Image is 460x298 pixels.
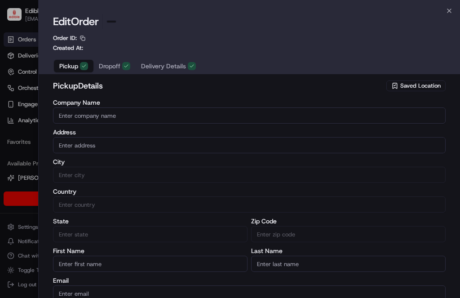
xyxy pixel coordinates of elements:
h2: pickup Details [53,80,385,92]
label: City [53,159,446,165]
span: Dropoff [99,62,120,71]
p: Created At: [53,44,83,52]
label: Company Name [53,99,446,106]
input: Enter first name [53,256,248,272]
label: Country [53,188,446,195]
label: Address [53,129,446,135]
span: Saved Location [400,82,441,90]
button: Saved Location [386,80,446,92]
span: Pickup [59,62,78,71]
input: Enter state [53,226,248,242]
label: Email [53,277,446,284]
span: Delivery Details [141,62,186,71]
input: Enter company name [53,107,446,124]
input: Enter address [53,137,446,153]
input: Enter last name [251,256,446,272]
input: Enter country [53,196,446,213]
span: Order [71,14,99,29]
label: Last Name [251,248,446,254]
input: Enter zip code [251,226,446,242]
label: Zip Code [251,218,446,224]
input: Enter city [53,167,446,183]
h1: Edit [53,14,99,29]
label: First Name [53,248,248,254]
p: Order ID: [53,34,77,42]
label: State [53,218,248,224]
